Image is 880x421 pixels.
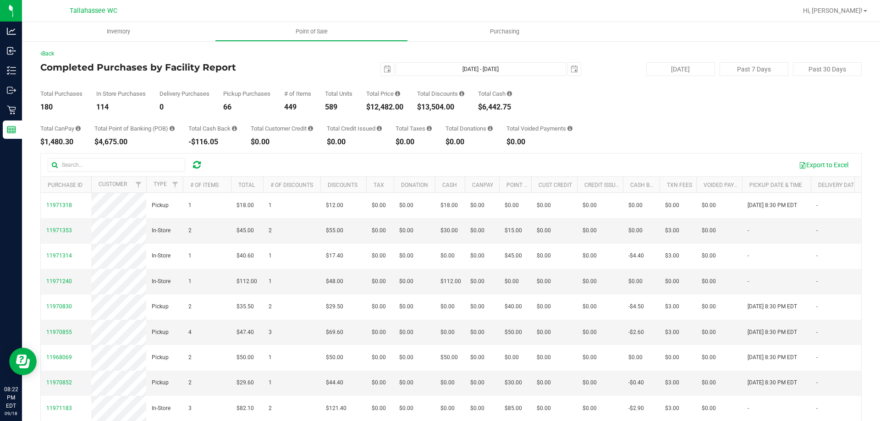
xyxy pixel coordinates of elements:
div: Total Donations [445,126,493,131]
span: - [748,404,749,413]
span: 1 [269,277,272,286]
i: Sum of the discount values applied to the all purchases in the date range. [459,91,464,97]
span: $0.00 [399,226,413,235]
div: In Store Purchases [96,91,146,97]
span: $50.00 [326,353,343,362]
a: Customer [99,181,127,187]
span: $85.00 [505,404,522,413]
span: $0.00 [583,353,597,362]
span: $0.00 [628,353,643,362]
span: 11971353 [46,227,72,234]
span: - [816,226,818,235]
span: $0.00 [470,378,484,387]
i: Sum of the total prices of all purchases in the date range. [395,91,400,97]
i: Sum of all round-up-to-next-dollar total price adjustments for all purchases in the date range. [488,126,493,131]
div: Total Discounts [417,91,464,97]
span: $0.00 [399,277,413,286]
div: # of Items [284,91,311,97]
span: $112.00 [236,277,257,286]
span: $0.00 [628,201,643,210]
span: $0.00 [537,378,551,387]
div: 0 [159,104,209,111]
span: $0.00 [372,378,386,387]
a: Point of Sale [215,22,408,41]
div: $0.00 [327,138,382,146]
div: Total Voided Payments [506,126,572,131]
i: Sum of the successful, non-voided payments using account credit for all purchases in the date range. [308,126,313,131]
i: Sum of all voided payment transaction amounts, excluding tips and transaction fees, for all purch... [567,126,572,131]
span: $0.00 [440,302,455,311]
span: $0.00 [628,277,643,286]
span: $0.00 [702,378,716,387]
div: Total Credit Issued [327,126,382,131]
span: Purchasing [478,27,532,36]
span: $0.00 [628,226,643,235]
span: $0.00 [505,277,519,286]
a: Filter [168,177,183,192]
span: $45.00 [505,252,522,260]
span: $29.60 [236,378,254,387]
span: Pickup [152,302,169,311]
span: $0.00 [702,201,716,210]
span: $0.00 [470,302,484,311]
span: $0.00 [505,201,519,210]
a: Filter [131,177,146,192]
span: 11970830 [46,303,72,310]
span: $0.00 [583,201,597,210]
span: 2 [269,404,272,413]
span: $0.00 [702,252,716,260]
span: - [816,252,818,260]
span: $48.00 [326,277,343,286]
h4: Completed Purchases by Facility Report [40,62,314,72]
span: - [816,353,818,362]
span: $30.00 [505,378,522,387]
span: $0.00 [583,404,597,413]
span: [DATE] 8:30 PM EDT [748,328,797,337]
span: $3.00 [665,404,679,413]
div: $0.00 [445,138,493,146]
span: $0.00 [537,328,551,337]
span: $0.00 [372,404,386,413]
span: $121.40 [326,404,346,413]
button: Export to Excel [793,157,854,173]
span: - [816,404,818,413]
span: $0.00 [440,252,455,260]
span: 11970855 [46,329,72,335]
span: Pickup [152,201,169,210]
span: select [568,63,581,76]
span: $69.60 [326,328,343,337]
span: [DATE] 8:30 PM EDT [748,378,797,387]
span: $0.00 [399,404,413,413]
span: $3.00 [665,328,679,337]
span: $0.00 [440,328,455,337]
span: 1 [188,252,192,260]
div: Total Customer Credit [251,126,313,131]
inline-svg: Reports [7,125,16,134]
a: Purchase ID [48,182,82,188]
span: Tallahassee WC [70,7,117,15]
span: [DATE] 8:30 PM EDT [748,353,797,362]
span: 11971240 [46,278,72,284]
span: $50.00 [505,328,522,337]
div: Total Units [325,91,352,97]
inline-svg: Inbound [7,46,16,55]
span: $0.00 [537,226,551,235]
span: [DATE] 8:30 PM EDT [748,201,797,210]
span: $0.00 [470,226,484,235]
span: $3.00 [665,226,679,235]
i: Sum of the total taxes for all purchases in the date range. [427,126,432,131]
span: In-Store [152,404,170,413]
span: Pickup [152,328,169,337]
span: -$2.90 [628,404,644,413]
span: - [748,252,749,260]
a: Donation [401,182,428,188]
span: $0.00 [399,252,413,260]
span: - [748,226,749,235]
span: - [816,328,818,337]
span: $0.00 [505,353,519,362]
span: $0.00 [583,302,597,311]
span: $0.00 [583,277,597,286]
span: $0.00 [702,226,716,235]
div: $6,442.75 [478,104,512,111]
a: Tax [374,182,384,188]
